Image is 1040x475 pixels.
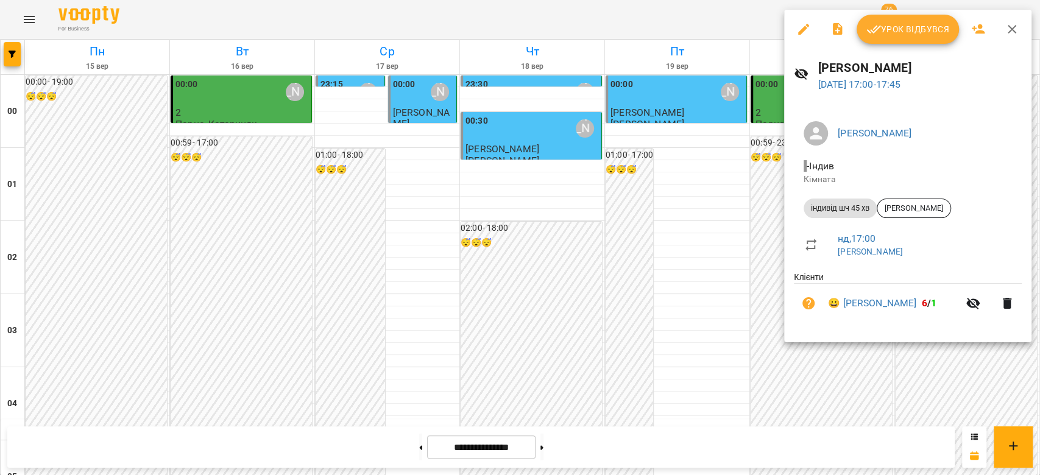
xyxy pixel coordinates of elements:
a: нд , 17:00 [838,233,876,244]
a: [PERSON_NAME] [838,127,911,139]
button: Урок відбувся [857,15,959,44]
span: індивід шч 45 хв [804,203,877,214]
span: - Індив [804,160,837,172]
b: / [921,297,936,309]
button: Візит ще не сплачено. Додати оплату? [794,289,823,318]
a: [PERSON_NAME] [838,247,903,256]
h6: [PERSON_NAME] [818,58,1022,77]
span: 1 [931,297,936,309]
span: 6 [921,297,927,309]
a: 😀 [PERSON_NAME] [828,296,916,311]
ul: Клієнти [794,271,1022,328]
div: [PERSON_NAME] [877,199,951,218]
span: [PERSON_NAME] [877,203,950,214]
a: [DATE] 17:00-17:45 [818,79,901,90]
span: Урок відбувся [866,22,949,37]
p: Кімната [804,174,1012,186]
